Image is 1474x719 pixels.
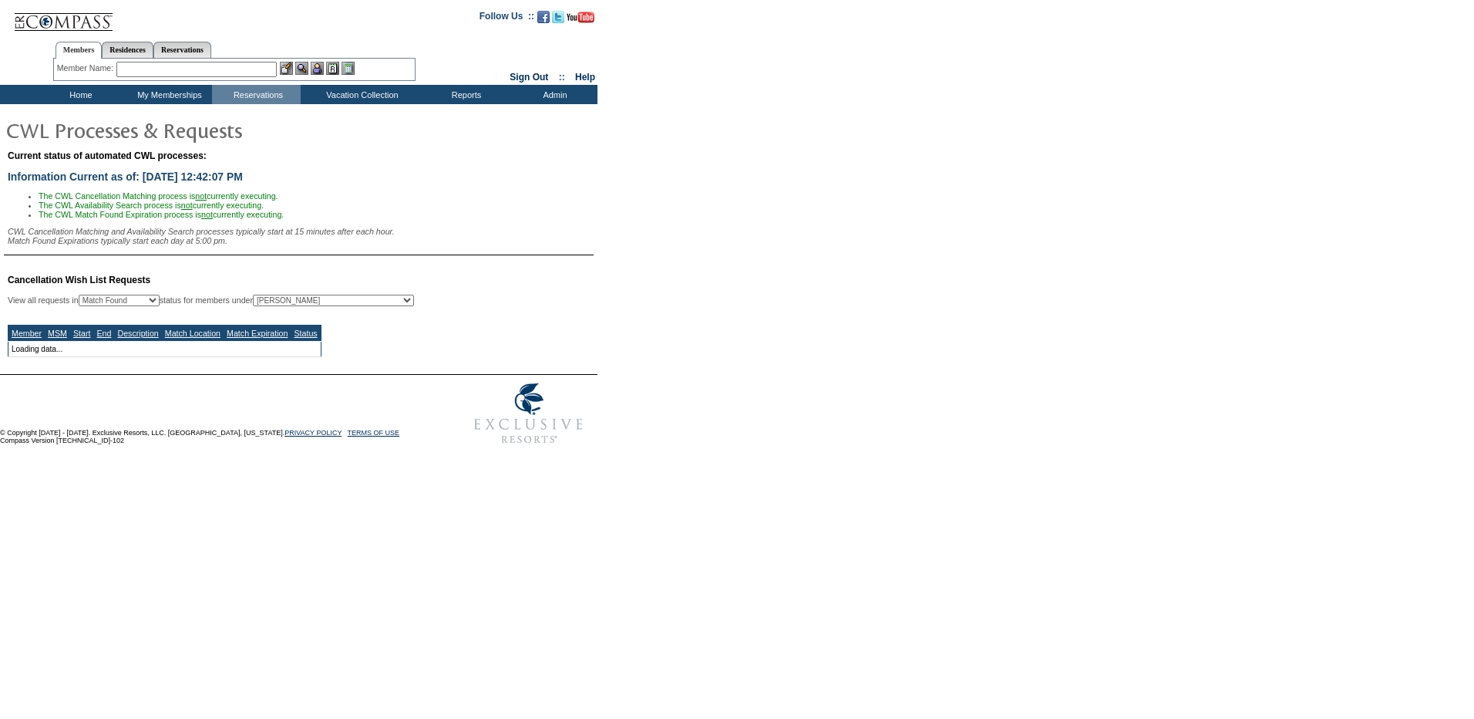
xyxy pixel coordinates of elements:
[165,329,220,338] a: Match Location
[537,15,550,25] a: Become our fan on Facebook
[348,429,400,437] a: TERMS OF USE
[509,85,597,104] td: Admin
[201,210,213,219] u: not
[102,42,153,58] a: Residences
[537,11,550,23] img: Become our fan on Facebook
[123,85,212,104] td: My Memberships
[153,42,211,58] a: Reservations
[117,329,158,338] a: Description
[195,191,207,201] u: not
[567,15,594,25] a: Subscribe to our YouTube Channel
[459,375,597,452] img: Exclusive Resorts
[284,429,342,437] a: PRIVACY POLICY
[8,342,321,357] td: Loading data...
[295,62,308,75] img: View
[420,85,509,104] td: Reports
[35,85,123,104] td: Home
[56,42,103,59] a: Members
[39,191,278,201] span: The CWL Cancellation Matching process is currently executing.
[39,201,264,210] span: The CWL Availability Search process is currently executing.
[567,12,594,23] img: Subscribe to our YouTube Channel
[575,72,595,83] a: Help
[96,329,111,338] a: End
[48,329,67,338] a: MSM
[8,150,207,161] span: Current status of automated CWL processes:
[73,329,91,338] a: Start
[301,85,420,104] td: Vacation Collection
[326,62,339,75] img: Reservations
[8,227,594,245] div: CWL Cancellation Matching and Availability Search processes typically start at 15 minutes after e...
[227,329,288,338] a: Match Expiration
[480,9,534,28] td: Follow Us ::
[552,11,564,23] img: Follow us on Twitter
[342,62,355,75] img: b_calculator.gif
[552,15,564,25] a: Follow us on Twitter
[280,62,293,75] img: b_edit.gif
[12,329,42,338] a: Member
[311,62,324,75] img: Impersonate
[8,275,150,285] span: Cancellation Wish List Requests
[39,210,284,219] span: The CWL Match Found Expiration process is currently executing.
[212,85,301,104] td: Reservations
[57,62,116,75] div: Member Name:
[510,72,548,83] a: Sign Out
[181,201,193,210] u: not
[8,295,414,306] div: View all requests in status for members under
[294,329,317,338] a: Status
[559,72,565,83] span: ::
[8,170,243,183] span: Information Current as of: [DATE] 12:42:07 PM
